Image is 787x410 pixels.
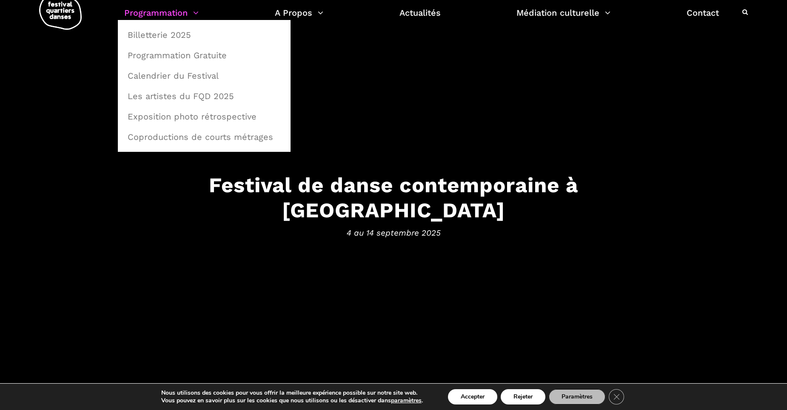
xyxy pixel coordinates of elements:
[161,389,423,397] p: Nous utilisons des cookies pour vous offrir la meilleure expérience possible sur notre site web.
[516,6,610,20] a: Médiation culturelle
[124,6,199,20] a: Programmation
[399,6,441,20] a: Actualités
[687,6,719,20] a: Contact
[130,227,657,239] span: 4 au 14 septembre 2025
[275,6,323,20] a: A Propos
[391,397,422,404] button: paramètres
[501,389,545,404] button: Rejeter
[609,389,624,404] button: Close GDPR Cookie Banner
[123,86,286,106] a: Les artistes du FQD 2025
[123,107,286,126] a: Exposition photo rétrospective
[549,389,605,404] button: Paramètres
[448,389,497,404] button: Accepter
[123,25,286,45] a: Billetterie 2025
[161,397,423,404] p: Vous pouvez en savoir plus sur les cookies que nous utilisons ou les désactiver dans .
[123,127,286,147] a: Coproductions de courts métrages
[123,66,286,85] a: Calendrier du Festival
[123,46,286,65] a: Programmation Gratuite
[130,172,657,222] h3: Festival de danse contemporaine à [GEOGRAPHIC_DATA]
